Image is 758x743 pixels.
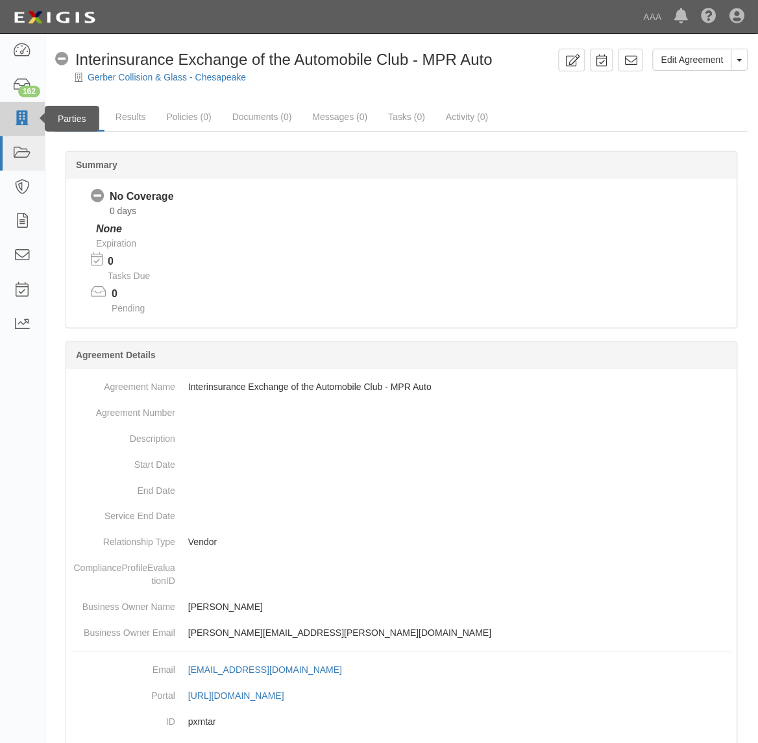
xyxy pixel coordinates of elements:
[303,104,378,130] a: Messages (0)
[71,426,175,445] dt: Description
[55,53,69,66] i: No Coverage
[702,9,717,25] i: Help Center - Complianz
[188,601,732,614] p: [PERSON_NAME]
[18,86,40,97] div: 162
[71,478,175,497] dt: End Date
[71,594,175,614] dt: Business Owner Name
[45,106,99,132] div: Parties
[55,104,104,132] a: Details
[71,374,175,393] dt: Agreement Name
[71,709,732,735] dd: pxmtar
[71,620,175,640] dt: Business Owner Email
[653,49,732,71] a: Edit Agreement
[91,189,104,203] i: No Coverage
[436,104,498,130] a: Activity (0)
[96,238,136,249] span: Expiration
[378,104,435,130] a: Tasks (0)
[108,271,150,281] span: Tasks Due
[55,49,493,71] div: Interinsurance Exchange of the Automobile Club - MPR Auto
[71,400,175,419] dt: Agreement Number
[76,160,117,170] b: Summary
[188,691,299,701] a: [URL][DOMAIN_NAME]
[71,683,175,703] dt: Portal
[157,104,221,130] a: Policies (0)
[110,206,136,216] span: Since 09/05/2025
[108,254,166,269] p: 0
[88,72,246,82] a: Gerber Collision & Glass - Chesapeake
[106,104,156,130] a: Results
[75,51,493,68] span: Interinsurance Exchange of the Automobile Club - MPR Auto
[96,223,122,234] i: None
[71,530,732,555] dd: Vendor
[223,104,302,130] a: Documents (0)
[112,287,161,302] p: 0
[76,350,156,360] b: Agreement Details
[10,6,99,29] img: logo-5460c22ac91f19d4615b14bd174203de0afe785f0fc80cf4dbbc73dc1793850b.png
[71,530,175,549] dt: Relationship Type
[188,665,356,676] a: [EMAIL_ADDRESS][DOMAIN_NAME]
[110,189,174,204] div: No Coverage
[71,374,732,400] dd: Interinsurance Exchange of the Automobile Club - MPR Auto
[71,452,175,471] dt: Start Date
[112,303,145,313] span: Pending
[71,504,175,523] dt: Service End Date
[71,555,175,588] dt: ComplianceProfileEvaluationID
[71,657,175,677] dt: Email
[637,4,668,30] a: AAA
[71,709,175,729] dt: ID
[188,664,342,677] div: [EMAIL_ADDRESS][DOMAIN_NAME]
[188,627,732,640] p: [PERSON_NAME][EMAIL_ADDRESS][PERSON_NAME][DOMAIN_NAME]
